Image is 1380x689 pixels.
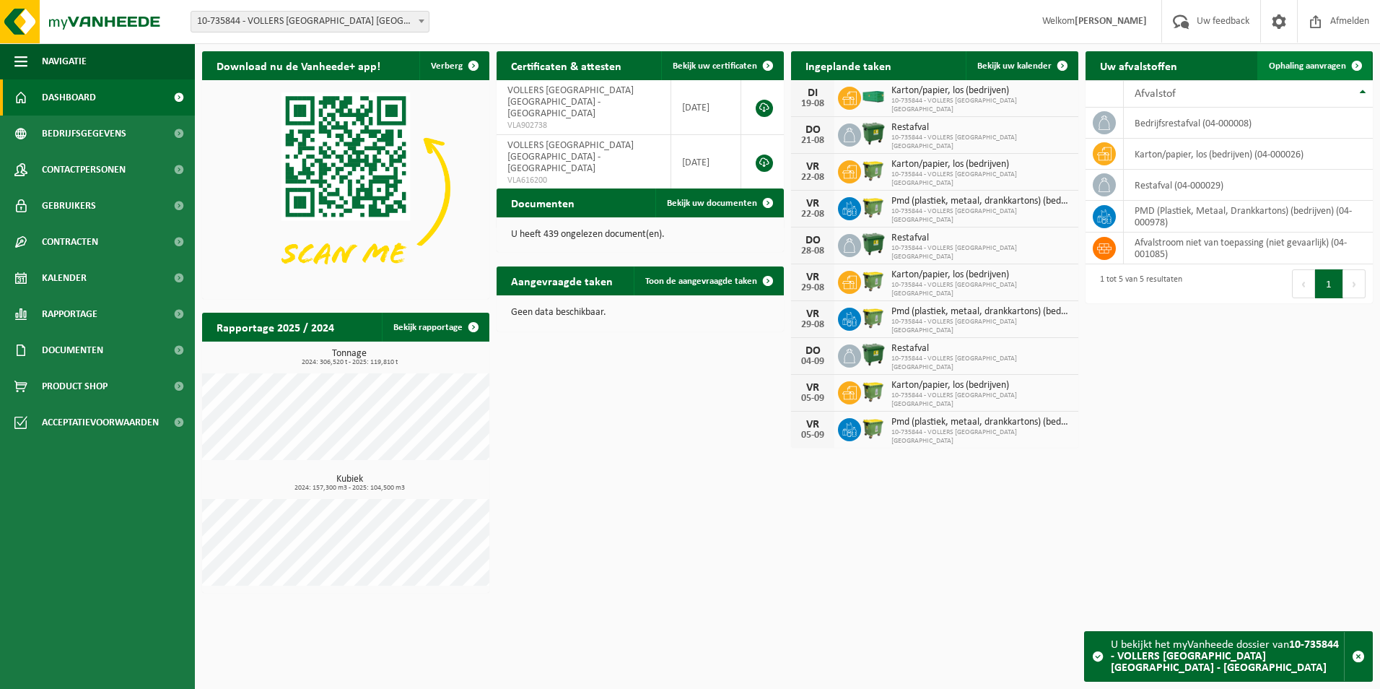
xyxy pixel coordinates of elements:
div: 19-08 [798,99,827,109]
h2: Rapportage 2025 / 2024 [202,313,349,341]
h3: Tonnage [209,349,489,366]
button: Previous [1292,269,1315,298]
span: Ophaling aanvragen [1269,61,1346,71]
div: 05-09 [798,394,827,404]
img: WB-1100-HPE-GN-50 [861,379,886,404]
span: Verberg [431,61,463,71]
span: 10-735844 - VOLLERS [GEOGRAPHIC_DATA] [GEOGRAPHIC_DATA] [891,391,1071,409]
img: WB-1100-HPE-GN-50 [861,195,886,220]
a: Toon de aangevraagde taken [634,266,782,295]
span: Karton/papier, los (bedrijven) [891,269,1071,281]
span: Restafval [891,233,1071,244]
span: Contracten [42,224,98,260]
span: Contactpersonen [42,152,126,188]
img: WB-1100-HPE-GN-50 [861,416,886,441]
div: 22-08 [798,173,827,183]
span: 2024: 157,300 m3 - 2025: 104,500 m3 [209,485,489,492]
span: VOLLERS [GEOGRAPHIC_DATA] [GEOGRAPHIC_DATA] - [GEOGRAPHIC_DATA] [507,140,634,174]
span: Kalender [42,260,87,296]
div: 04-09 [798,357,827,367]
a: Bekijk rapportage [382,313,488,342]
td: afvalstroom niet van toepassing (niet gevaarlijk) (04-001085) [1124,233,1373,264]
div: 21-08 [798,136,827,146]
span: Bedrijfsgegevens [42,116,126,152]
img: HK-XC-40-GN-00 [861,90,886,103]
div: 05-09 [798,430,827,441]
a: Bekijk uw kalender [966,51,1077,80]
div: VR [798,382,827,394]
a: Bekijk uw certificaten [661,51,782,80]
button: Next [1343,269,1366,298]
span: VLA902738 [507,120,660,131]
img: WB-1100-HPE-GN-04 [861,342,886,367]
h2: Download nu de Vanheede+ app! [202,51,395,79]
div: VR [798,419,827,430]
img: WB-1100-HPE-GN-04 [861,232,886,256]
img: Download de VHEPlus App [202,80,489,296]
a: Ophaling aanvragen [1257,51,1371,80]
td: [DATE] [671,135,741,190]
div: VR [798,308,827,320]
span: Pmd (plastiek, metaal, drankkartons) (bedrijven) [891,417,1071,428]
div: 28-08 [798,246,827,256]
span: 10-735844 - VOLLERS BELGIUM NV - ANTWERPEN [191,11,429,32]
span: VLA616200 [507,175,660,186]
h2: Certificaten & attesten [497,51,636,79]
span: 10-735844 - VOLLERS [GEOGRAPHIC_DATA] [GEOGRAPHIC_DATA] [891,428,1071,446]
td: karton/papier, los (bedrijven) (04-000026) [1124,139,1373,170]
div: U bekijkt het myVanheede dossier van [1111,632,1344,681]
span: 10-735844 - VOLLERS [GEOGRAPHIC_DATA] [GEOGRAPHIC_DATA] [891,207,1071,225]
img: WB-1100-HPE-GN-50 [861,305,886,330]
h3: Kubiek [209,474,489,492]
div: DO [798,124,827,136]
span: Restafval [891,343,1071,355]
span: 2024: 306,520 t - 2025: 119,810 t [209,359,489,366]
h2: Documenten [497,188,589,217]
h2: Ingeplande taken [791,51,906,79]
h2: Aangevraagde taken [497,266,627,295]
div: DO [798,345,827,357]
span: Product Shop [42,368,108,404]
span: Pmd (plastiek, metaal, drankkartons) (bedrijven) [891,306,1071,318]
span: Karton/papier, los (bedrijven) [891,159,1071,170]
span: Bekijk uw documenten [667,199,757,208]
span: Pmd (plastiek, metaal, drankkartons) (bedrijven) [891,196,1071,207]
span: 10-735844 - VOLLERS [GEOGRAPHIC_DATA] [GEOGRAPHIC_DATA] [891,134,1071,151]
img: WB-1100-HPE-GN-04 [861,121,886,146]
span: 10-735844 - VOLLERS [GEOGRAPHIC_DATA] [GEOGRAPHIC_DATA] [891,97,1071,114]
div: 22-08 [798,209,827,220]
button: 1 [1315,269,1343,298]
span: 10-735844 - VOLLERS [GEOGRAPHIC_DATA] [GEOGRAPHIC_DATA] [891,281,1071,298]
span: Gebruikers [42,188,96,224]
strong: 10-735844 - VOLLERS [GEOGRAPHIC_DATA] [GEOGRAPHIC_DATA] - [GEOGRAPHIC_DATA] [1111,639,1339,674]
span: Restafval [891,122,1071,134]
span: Documenten [42,332,103,368]
span: 10-735844 - VOLLERS [GEOGRAPHIC_DATA] [GEOGRAPHIC_DATA] [891,318,1071,335]
div: VR [798,272,827,283]
div: 29-08 [798,283,827,293]
span: Navigatie [42,43,87,79]
span: Bekijk uw certificaten [673,61,757,71]
div: VR [798,161,827,173]
p: U heeft 439 ongelezen document(en). [511,230,769,240]
p: Geen data beschikbaar. [511,308,769,318]
span: Karton/papier, los (bedrijven) [891,85,1071,97]
span: Afvalstof [1135,88,1176,100]
span: Bekijk uw kalender [977,61,1052,71]
span: 10-735844 - VOLLERS [GEOGRAPHIC_DATA] [GEOGRAPHIC_DATA] [891,170,1071,188]
strong: [PERSON_NAME] [1075,16,1147,27]
div: VR [798,198,827,209]
span: 10-735844 - VOLLERS BELGIUM NV - ANTWERPEN [191,12,429,32]
div: 1 tot 5 van 5 resultaten [1093,268,1182,300]
span: 10-735844 - VOLLERS [GEOGRAPHIC_DATA] [GEOGRAPHIC_DATA] [891,244,1071,261]
h2: Uw afvalstoffen [1086,51,1192,79]
button: Verberg [419,51,488,80]
span: Acceptatievoorwaarden [42,404,159,441]
div: DI [798,87,827,99]
span: Karton/papier, los (bedrijven) [891,380,1071,391]
img: WB-1100-HPE-GN-50 [861,269,886,293]
span: Toon de aangevraagde taken [645,277,757,286]
td: PMD (Plastiek, Metaal, Drankkartons) (bedrijven) (04-000978) [1124,201,1373,233]
span: 10-735844 - VOLLERS [GEOGRAPHIC_DATA] [GEOGRAPHIC_DATA] [891,355,1071,372]
div: 29-08 [798,320,827,330]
